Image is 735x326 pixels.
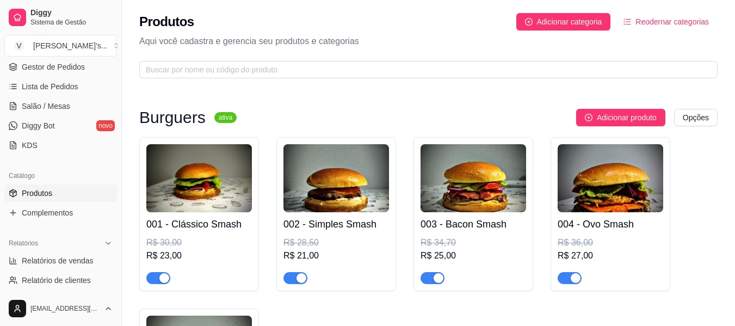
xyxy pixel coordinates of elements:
div: R$ 23,00 [146,249,252,262]
span: ordered-list [623,18,631,26]
span: KDS [22,140,38,151]
div: R$ 28,50 [283,236,389,249]
a: Gestor de Pedidos [4,58,117,76]
a: Produtos [4,184,117,202]
span: Diggy [30,8,113,18]
img: product-image [421,144,526,212]
input: Buscar por nome ou código do produto [146,64,702,76]
button: Adicionar categoria [516,13,611,30]
a: Complementos [4,204,117,222]
span: Produtos [22,188,52,199]
h2: Produtos [139,13,194,30]
button: Adicionar produto [576,109,665,126]
div: R$ 25,00 [421,249,526,262]
a: Relatórios de vendas [4,252,117,269]
sup: ativa [214,112,237,123]
span: V [14,40,24,51]
div: R$ 30,00 [146,236,252,249]
div: [PERSON_NAME]'s ... [33,40,107,51]
span: Complementos [22,207,73,218]
img: product-image [558,144,663,212]
span: plus-circle [585,114,592,121]
span: Relatórios [9,239,38,248]
span: Salão / Mesas [22,101,70,112]
img: product-image [283,144,389,212]
span: Relatórios de vendas [22,255,94,266]
span: Diggy Bot [22,120,55,131]
a: Relatório de clientes [4,272,117,289]
button: Opções [674,109,718,126]
h4: 003 - Bacon Smash [421,217,526,232]
p: Aqui você cadastra e gerencia seu produtos e categorias [139,35,718,48]
button: [EMAIL_ADDRESS][DOMAIN_NAME] [4,296,117,322]
div: R$ 21,00 [283,249,389,262]
a: DiggySistema de Gestão [4,4,117,30]
a: Lista de Pedidos [4,78,117,95]
a: KDS [4,137,117,154]
span: Lista de Pedidos [22,81,78,92]
span: Reodernar categorias [635,16,709,28]
span: Opções [683,112,709,124]
h3: Burguers [139,111,206,124]
button: Select a team [4,35,117,57]
span: Sistema de Gestão [30,18,113,27]
button: Reodernar categorias [615,13,718,30]
span: Relatório de clientes [22,275,91,286]
div: R$ 34,70 [421,236,526,249]
a: Diggy Botnovo [4,117,117,134]
span: Gestor de Pedidos [22,61,85,72]
img: product-image [146,144,252,212]
div: Catálogo [4,167,117,184]
span: Adicionar categoria [537,16,602,28]
span: [EMAIL_ADDRESS][DOMAIN_NAME] [30,304,100,313]
h4: 002 - Simples Smash [283,217,389,232]
div: R$ 27,00 [558,249,663,262]
div: R$ 36,00 [558,236,663,249]
h4: 004 - Ovo Smash [558,217,663,232]
h4: 001 - Clássico Smash [146,217,252,232]
span: plus-circle [525,18,533,26]
span: Adicionar produto [597,112,657,124]
a: Salão / Mesas [4,97,117,115]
